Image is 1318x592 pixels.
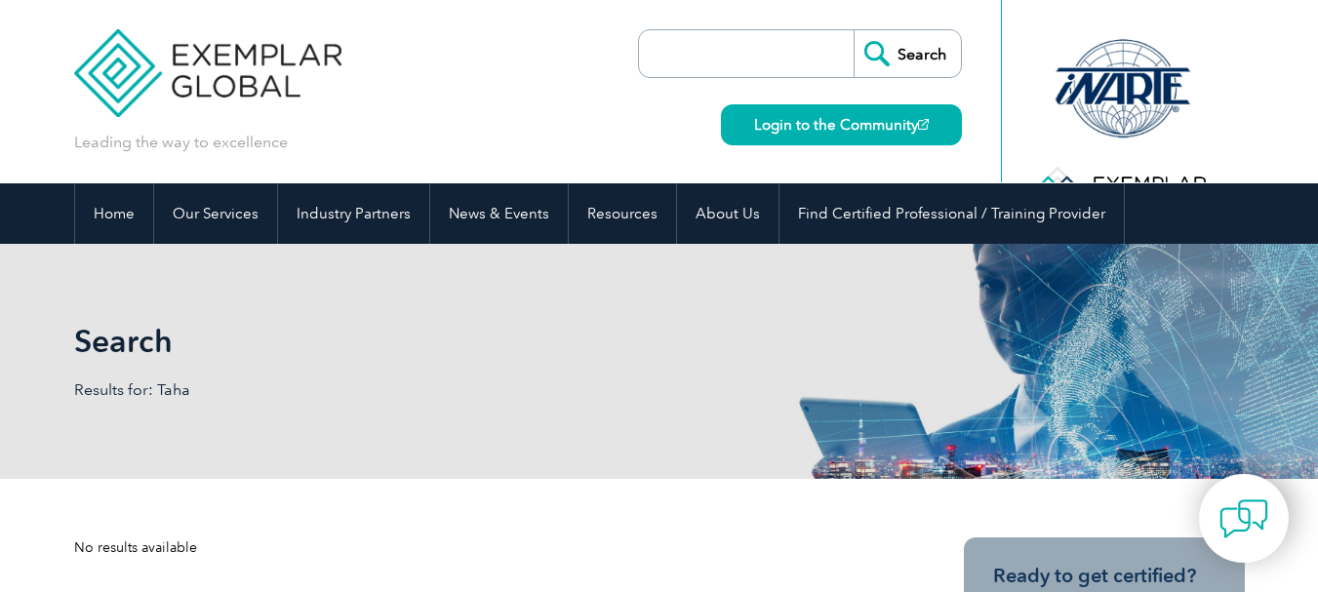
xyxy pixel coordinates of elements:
[677,183,779,244] a: About Us
[721,104,962,145] a: Login to the Community
[75,183,153,244] a: Home
[993,564,1216,588] h3: Ready to get certified?
[278,183,429,244] a: Industry Partners
[74,322,823,360] h1: Search
[569,183,676,244] a: Resources
[430,183,568,244] a: News & Events
[779,183,1124,244] a: Find Certified Professional / Training Provider
[74,132,288,153] p: Leading the way to excellence
[74,537,894,558] div: No results available
[74,379,659,401] p: Results for: Taha
[854,30,961,77] input: Search
[1219,494,1268,543] img: contact-chat.png
[918,119,929,130] img: open_square.png
[154,183,277,244] a: Our Services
